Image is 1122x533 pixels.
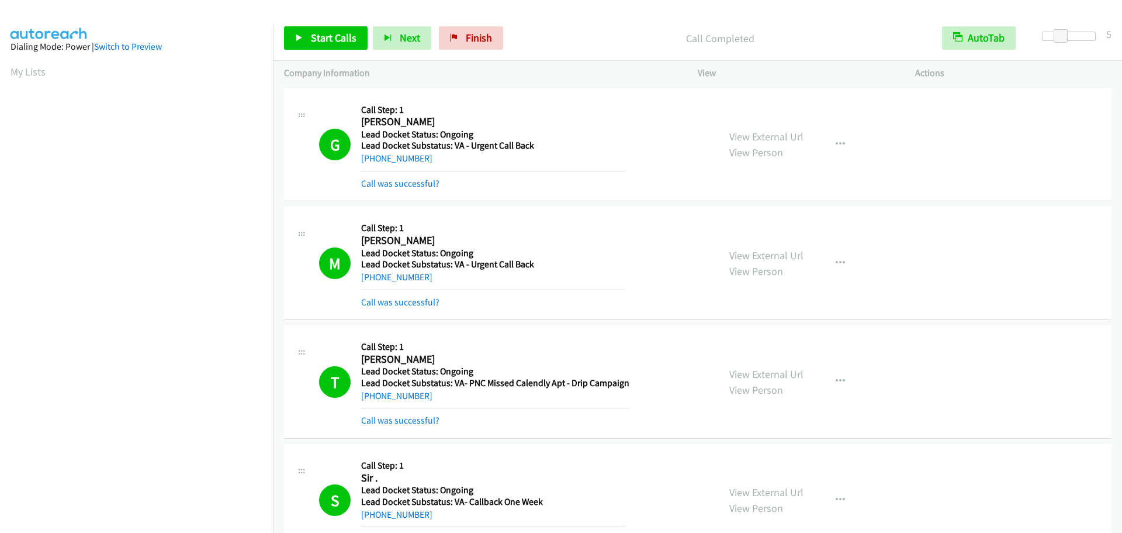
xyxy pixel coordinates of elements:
[361,353,625,366] h2: [PERSON_NAME]
[373,26,431,50] button: Next
[361,377,629,389] h5: Lead Docket Substatus: VA- PNC Missed Calendly Apt - Drip Campaign
[361,509,432,520] a: [PHONE_NUMBER]
[698,66,894,80] p: View
[361,297,439,308] a: Call was successful?
[361,472,625,485] h2: Sir .
[361,234,625,247] h2: [PERSON_NAME]
[361,178,439,189] a: Call was successful?
[729,146,783,159] a: View Person
[400,31,420,44] span: Next
[319,366,351,398] h1: T
[729,486,804,499] a: View External Url
[361,153,432,164] a: [PHONE_NUMBER]
[729,264,783,278] a: View Person
[729,501,783,515] a: View Person
[94,41,162,52] a: Switch to Preview
[319,129,351,160] h1: G
[361,129,625,140] h5: Lead Docket Status: Ongoing
[11,40,263,54] div: Dialing Mode: Power |
[729,130,804,143] a: View External Url
[729,249,804,262] a: View External Url
[361,247,625,259] h5: Lead Docket Status: Ongoing
[319,247,351,279] h1: M
[361,460,625,472] h5: Call Step: 1
[284,26,368,50] a: Start Calls
[361,259,625,270] h5: Lead Docket Substatus: VA - Urgent Call Back
[361,140,625,152] h5: Lead Docket Substatus: VA - Urgent Call Back
[942,26,1016,50] button: AutoTab
[361,484,625,496] h5: Lead Docket Status: Ongoing
[361,104,625,116] h5: Call Step: 1
[1106,26,1111,42] div: 5
[915,66,1111,80] p: Actions
[361,390,432,401] a: [PHONE_NUMBER]
[361,271,432,283] a: [PHONE_NUMBER]
[361,341,629,353] h5: Call Step: 1
[1088,220,1122,313] iframe: Resource Center
[361,496,625,508] h5: Lead Docket Substatus: VA- Callback One Week
[361,415,439,426] a: Call was successful?
[11,65,46,78] a: My Lists
[284,66,677,80] p: Company Information
[729,367,804,381] a: View External Url
[729,383,783,397] a: View Person
[361,222,625,234] h5: Call Step: 1
[361,366,629,377] h5: Lead Docket Status: Ongoing
[439,26,503,50] a: Finish
[319,484,351,516] h1: S
[361,115,625,129] h2: [PERSON_NAME]
[311,31,356,44] span: Start Calls
[519,30,921,46] p: Call Completed
[466,31,492,44] span: Finish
